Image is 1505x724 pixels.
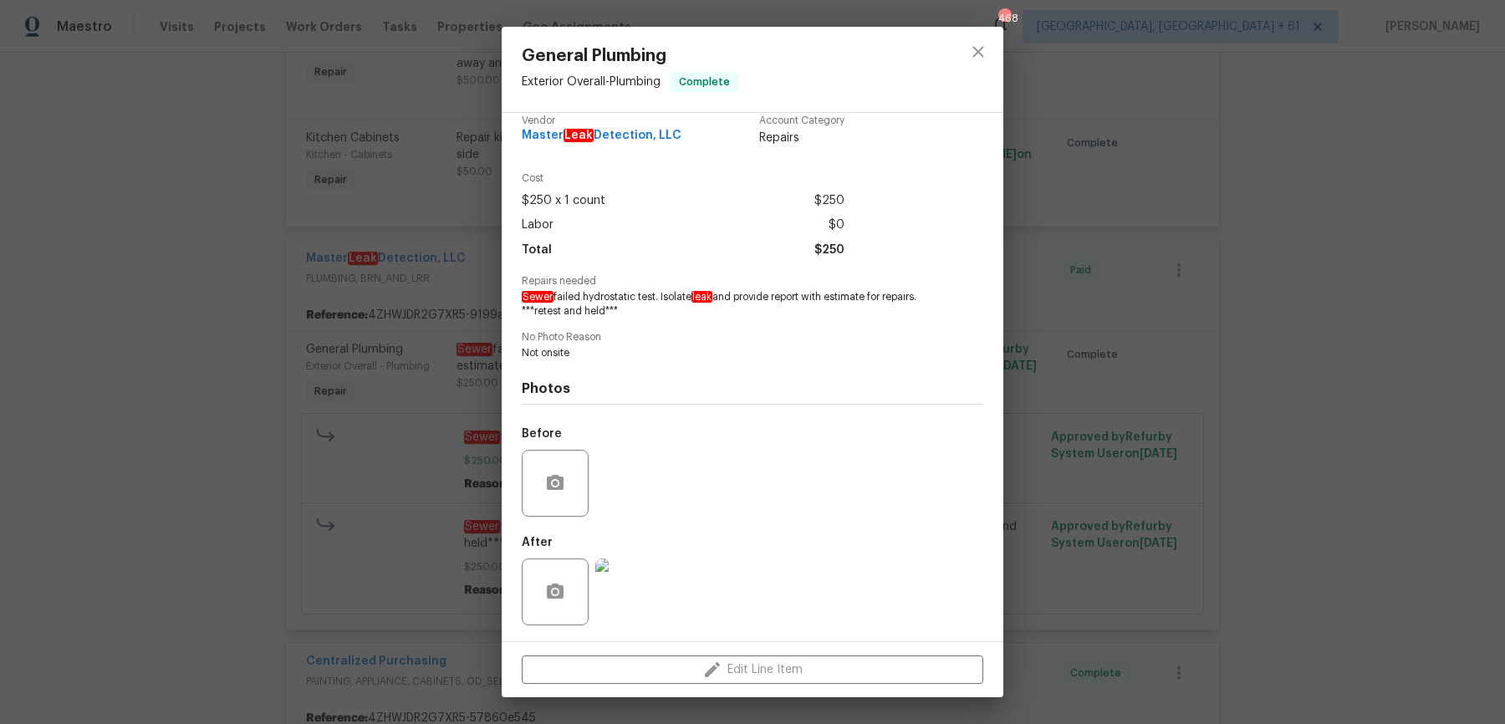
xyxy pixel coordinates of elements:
[814,238,844,263] span: $250
[522,290,937,319] span: failed hydrostatic test. Isolate and provide report with estimate for repairs. ***retest and held***
[998,10,1010,27] div: 468
[522,346,937,360] span: Not onsite
[814,189,844,213] span: $250
[958,32,998,72] button: close
[522,380,983,397] h4: Photos
[522,115,681,126] span: Vendor
[522,238,552,263] span: Total
[522,47,738,65] span: General Plumbing
[564,129,594,142] em: Leak
[759,130,844,146] span: Repairs
[522,173,844,184] span: Cost
[522,537,553,548] h5: After
[522,332,983,343] span: No Photo Reason
[522,130,681,142] span: Master Detection, LLC
[759,115,844,126] span: Account Category
[829,213,844,237] span: $0
[672,74,737,90] span: Complete
[522,291,554,303] em: Sewer
[522,213,554,237] span: Labor
[691,291,712,303] em: leak
[522,189,605,213] span: $250 x 1 count
[522,428,562,440] h5: Before
[522,276,983,287] span: Repairs needed
[522,76,661,88] span: Exterior Overall - Plumbing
